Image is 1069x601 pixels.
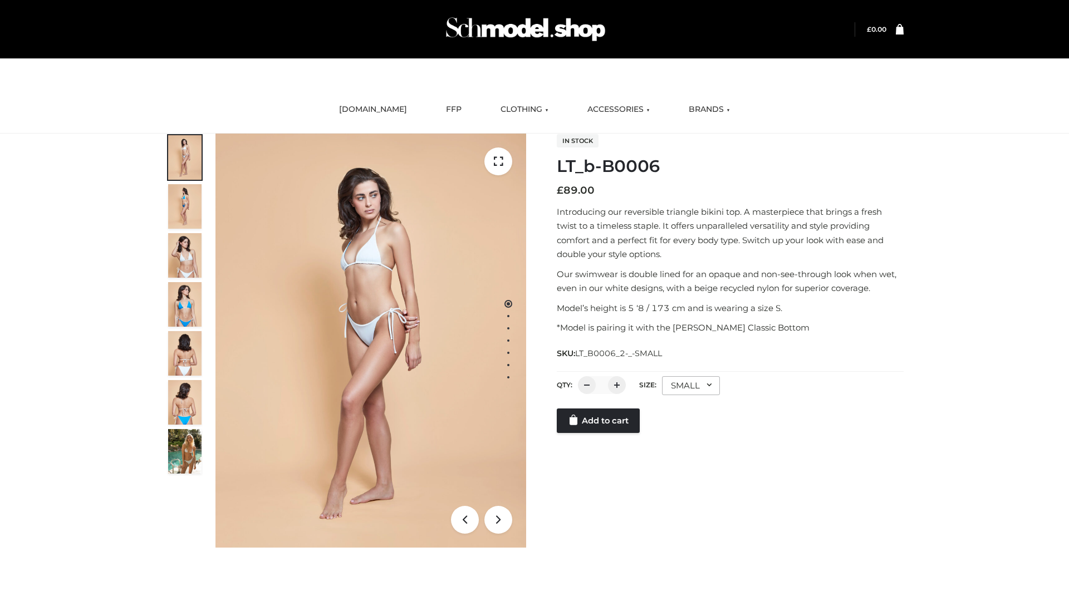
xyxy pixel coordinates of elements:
label: QTY: [557,381,572,389]
img: Schmodel Admin 964 [442,7,609,51]
bdi: 0.00 [867,25,886,33]
span: £ [867,25,871,33]
a: Add to cart [557,408,640,433]
span: LT_B0006_2-_-SMALL [575,348,662,358]
a: ACCESSORIES [579,97,658,122]
img: ArielClassicBikiniTop_CloudNine_AzureSky_OW114ECO_8-scaled.jpg [168,380,202,425]
p: Our swimwear is double lined for an opaque and non-see-through look when wet, even in our white d... [557,267,904,295]
img: ArielClassicBikiniTop_CloudNine_AzureSky_OW114ECO_7-scaled.jpg [168,331,202,376]
p: Model’s height is 5 ‘8 / 173 cm and is wearing a size S. [557,301,904,316]
h1: LT_b-B0006 [557,156,904,176]
img: ArielClassicBikiniTop_CloudNine_AzureSky_OW114ECO_4-scaled.jpg [168,282,202,327]
a: BRANDS [680,97,738,122]
span: £ [557,184,563,196]
a: FFP [438,97,470,122]
span: In stock [557,134,599,147]
a: [DOMAIN_NAME] [331,97,415,122]
p: Introducing our reversible triangle bikini top. A masterpiece that brings a fresh twist to a time... [557,205,904,262]
label: Size: [639,381,656,389]
img: ArielClassicBikiniTop_CloudNine_AzureSky_OW114ECO_2-scaled.jpg [168,184,202,229]
img: ArielClassicBikiniTop_CloudNine_AzureSky_OW114ECO_1 [215,134,526,548]
img: Arieltop_CloudNine_AzureSky2.jpg [168,429,202,474]
div: SMALL [662,376,720,395]
bdi: 89.00 [557,184,595,196]
a: £0.00 [867,25,886,33]
img: ArielClassicBikiniTop_CloudNine_AzureSky_OW114ECO_1-scaled.jpg [168,135,202,180]
span: SKU: [557,347,663,360]
img: ArielClassicBikiniTop_CloudNine_AzureSky_OW114ECO_3-scaled.jpg [168,233,202,278]
p: *Model is pairing it with the [PERSON_NAME] Classic Bottom [557,321,904,335]
a: CLOTHING [492,97,557,122]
